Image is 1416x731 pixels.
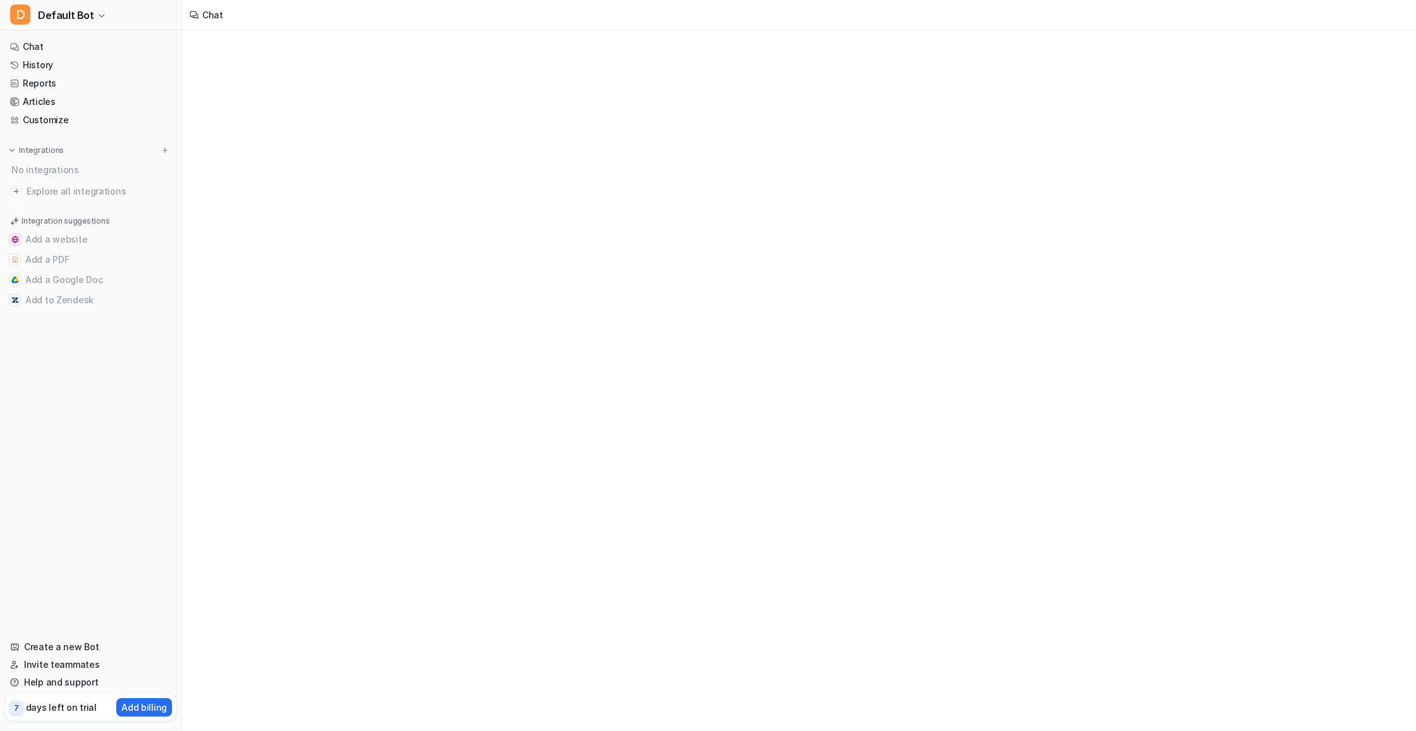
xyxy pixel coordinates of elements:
[19,145,64,155] p: Integrations
[11,236,19,243] img: Add a website
[5,656,176,674] a: Invite teammates
[5,674,176,691] a: Help and support
[5,250,176,270] button: Add a PDFAdd a PDF
[202,8,223,21] div: Chat
[10,4,30,25] span: D
[5,183,176,200] a: Explore all integrations
[5,56,176,74] a: History
[5,144,68,157] button: Integrations
[5,75,176,92] a: Reports
[8,146,16,155] img: expand menu
[8,159,176,180] div: No integrations
[26,701,97,714] p: days left on trial
[5,290,176,310] button: Add to ZendeskAdd to Zendesk
[11,256,19,263] img: Add a PDF
[27,181,171,202] span: Explore all integrations
[5,93,176,111] a: Articles
[116,698,172,716] button: Add billing
[11,276,19,284] img: Add a Google Doc
[161,146,169,155] img: menu_add.svg
[5,270,176,290] button: Add a Google DocAdd a Google Doc
[38,6,94,24] span: Default Bot
[10,185,23,198] img: explore all integrations
[5,38,176,56] a: Chat
[5,111,176,129] a: Customize
[11,296,19,304] img: Add to Zendesk
[14,703,19,714] p: 7
[21,215,109,227] p: Integration suggestions
[5,229,176,250] button: Add a websiteAdd a website
[5,638,176,656] a: Create a new Bot
[121,701,167,714] p: Add billing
